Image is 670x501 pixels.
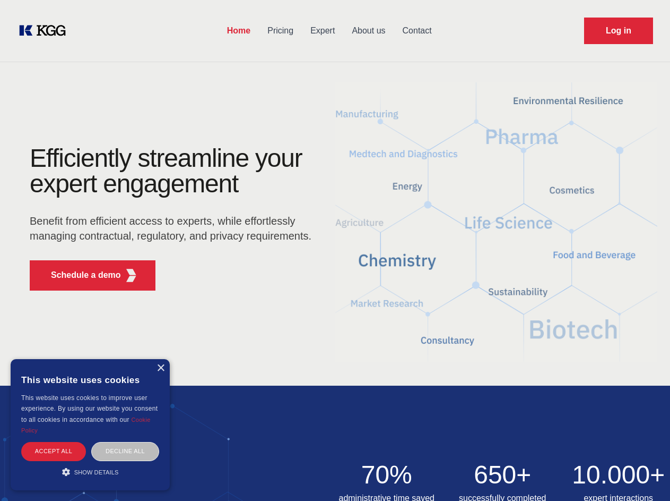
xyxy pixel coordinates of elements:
span: This website uses cookies to improve user experience. By using our website you consent to all coo... [21,394,158,423]
p: Benefit from efficient access to experts, while effortlessly managing contractual, regulatory, an... [30,214,318,243]
div: Close [156,364,164,372]
a: Contact [394,17,440,45]
div: This website uses cookies [21,367,159,393]
a: KOL Knowledge Platform: Talk to Key External Experts (KEE) [17,22,74,39]
img: KGG Fifth Element RED [335,69,658,375]
a: Expert [302,17,343,45]
a: Pricing [259,17,302,45]
a: About us [343,17,394,45]
iframe: Chat Widget [617,450,670,501]
div: Show details [21,466,159,477]
div: Accept all [21,442,86,461]
button: Schedule a demoKGG Fifth Element RED [30,260,155,291]
p: Schedule a demo [51,269,121,282]
div: Decline all [91,442,159,461]
h1: Efficiently streamline your expert engagement [30,146,318,197]
a: Cookie Policy [21,417,151,434]
img: KGG Fifth Element RED [125,269,138,282]
h2: 70% [335,462,439,488]
span: Show details [74,469,119,475]
h2: 650+ [451,462,554,488]
a: Request Demo [584,18,653,44]
a: Home [219,17,259,45]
